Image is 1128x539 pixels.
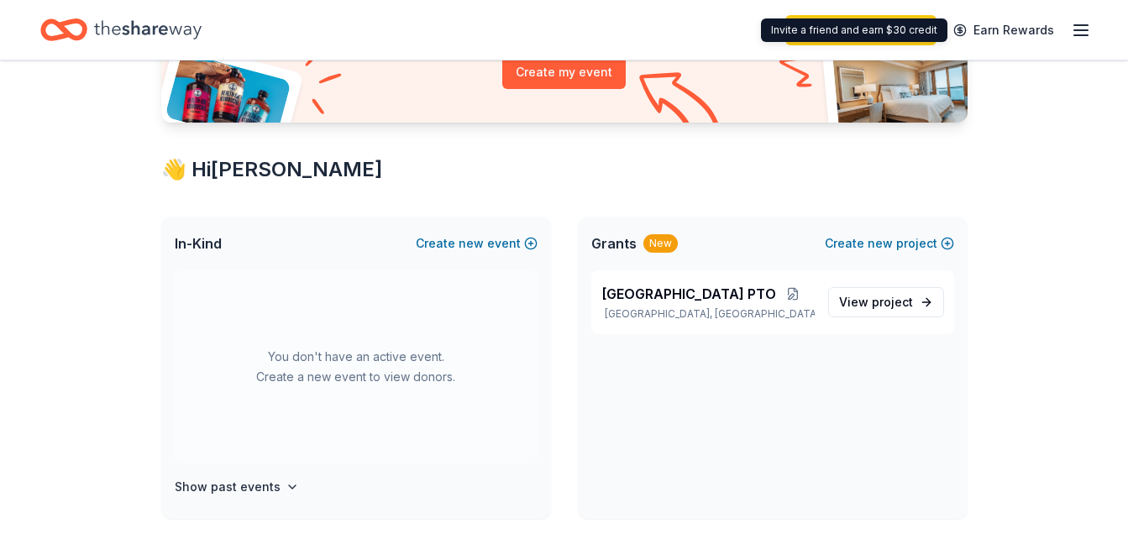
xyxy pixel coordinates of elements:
span: View [839,292,913,312]
span: In-Kind [175,233,222,254]
span: new [459,233,484,254]
a: View project [828,287,944,317]
button: Show past events [175,477,299,497]
span: [GEOGRAPHIC_DATA] PTO [601,284,776,304]
a: Upgrade your plan [785,15,937,45]
a: Earn Rewards [943,15,1064,45]
div: 👋 Hi [PERSON_NAME] [161,156,968,183]
h4: Show past events [175,477,281,497]
a: Home [40,10,202,50]
button: Createnewevent [416,233,538,254]
span: project [872,295,913,309]
div: You don't have an active event. Create a new event to view donors. [175,270,538,463]
button: Createnewproject [825,233,954,254]
button: Create my event [502,55,626,89]
p: [GEOGRAPHIC_DATA], [GEOGRAPHIC_DATA] [601,307,815,321]
span: Grants [591,233,637,254]
span: new [868,233,893,254]
img: Curvy arrow [639,72,723,135]
div: Invite a friend and earn $30 credit [761,18,947,42]
div: New [643,234,678,253]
